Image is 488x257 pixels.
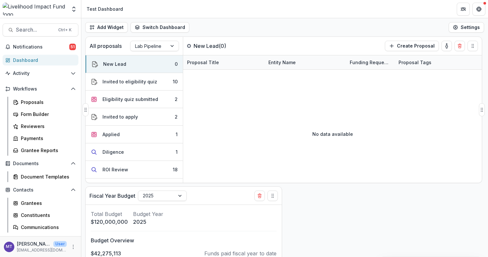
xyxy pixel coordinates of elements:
button: Diligence1 [86,143,183,161]
div: Muthoni Thuo [6,245,12,249]
button: Eligibility quiz submitted2 [86,91,183,108]
p: Fiscal Year Budget [89,192,135,200]
button: Open Contacts [3,185,78,195]
button: Switch Dashboard [130,22,189,33]
div: 0 [175,61,178,67]
p: [PERSON_NAME] [17,240,51,247]
p: User [53,241,67,247]
button: Drag [468,41,478,51]
div: Ctrl + K [57,26,73,34]
span: Contacts [13,187,68,193]
button: Open Activity [3,68,78,79]
a: Grantees [10,198,78,208]
button: Invited to eligibility quiz10 [86,73,183,91]
a: Communications [10,222,78,233]
div: Entity Name [264,59,300,66]
span: Notifications [13,44,69,50]
div: Proposal Tags [395,59,435,66]
p: New Lead ( 0 ) [194,42,242,50]
button: Open Documents [3,158,78,169]
div: Eligibility quiz submitted [102,96,158,103]
div: Test Dashboard [87,6,123,12]
button: Delete card [454,41,465,51]
p: [EMAIL_ADDRESS][DOMAIN_NAME] [17,247,67,253]
span: Activity [13,71,68,76]
p: Budget Overview [91,236,277,244]
a: Constituents [10,210,78,221]
div: Reviewers [21,123,73,130]
button: Drag [267,191,278,201]
div: Proposal Title [183,59,223,66]
div: Applied [102,131,120,138]
div: Form Builder [21,111,73,118]
p: Budget Year [133,210,163,218]
button: Invited to apply2 [86,108,183,126]
a: Grantee Reports [10,145,78,156]
div: Entity Name [264,55,346,69]
div: Diligence [102,149,124,155]
button: Settings [449,22,484,33]
button: toggle-assigned-to-me [441,41,452,51]
div: Funding Requested [346,59,395,66]
div: Proposal Title [183,55,264,69]
button: Search... [3,23,78,36]
div: Invited to eligibility quiz [102,78,157,85]
div: Document Templates [21,173,73,180]
a: Form Builder [10,109,78,120]
div: New Lead [103,61,126,67]
button: Open Workflows [3,84,78,94]
span: Workflows [13,86,68,92]
div: 10 [173,78,178,85]
button: Create Proposal [385,41,439,51]
div: 2 [175,96,178,103]
div: Funding Requested [346,55,395,69]
div: Proposals [21,99,73,106]
div: Proposal Tags [395,55,476,69]
span: Documents [13,161,68,166]
button: Drag [479,103,485,116]
p: 2025 [133,218,163,226]
button: Notifications51 [3,42,78,52]
a: Dashboard [3,55,78,65]
a: Document Templates [10,171,78,182]
button: Drag [83,103,88,116]
button: Applied1 [86,126,183,143]
p: $120,000,000 [91,218,128,226]
a: Payments [10,133,78,144]
a: Reviewers [10,121,78,132]
div: 1 [176,149,178,155]
button: Delete card [254,191,265,201]
div: ROI Review [102,166,128,173]
div: Invited to apply [102,113,138,120]
p: Total Budget [91,210,128,218]
div: Grantees [21,200,73,207]
button: Open Data & Reporting [3,235,78,246]
button: Get Help [472,3,485,16]
a: Proposals [10,97,78,107]
span: 51 [69,44,76,50]
button: ROI Review18 [86,161,183,178]
div: Dashboard [13,57,73,64]
button: More [69,243,77,251]
div: 18 [173,166,178,173]
div: Communications [21,224,73,231]
button: Open entity switcher [69,3,78,16]
div: 2 [175,113,178,120]
button: Partners [457,3,470,16]
p: All proposals [89,42,122,50]
div: Grantee Reports [21,147,73,154]
div: Constituents [21,212,73,219]
p: No data available [312,131,353,137]
button: New Lead0 [86,55,183,73]
span: Search... [16,27,54,33]
img: Livelihood Impact Fund logo [3,3,67,16]
button: Add Widget [85,22,128,33]
div: Payments [21,135,73,142]
nav: breadcrumb [84,4,126,14]
div: 1 [176,131,178,138]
